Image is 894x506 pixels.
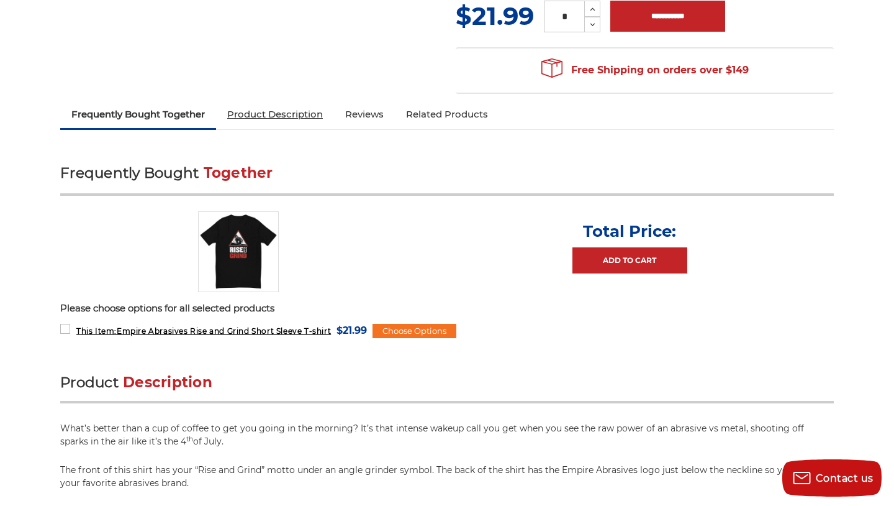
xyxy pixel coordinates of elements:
p: Please choose options for all selected products [60,301,834,316]
span: Frequently Bought [60,164,199,182]
img: Empire Abrasives Rise and Grind t-shirt - Black - flat laying [198,211,279,292]
a: Frequently Bought Together [60,101,216,128]
button: Contact us [782,459,882,497]
a: Reviews [334,101,395,128]
span: Together [204,164,273,182]
span: Contact us [816,472,874,484]
span: $21.99 [336,322,367,339]
span: Empire Abrasives Rise and Grind Short Sleeve T-shirt [76,326,331,336]
sup: th [186,435,193,443]
p: The front of this shirt has your “Rise and Grind” motto under an angle grinder symbol. The back o... [60,464,834,490]
span: Free Shipping on orders over $149 [541,58,749,83]
a: Product Description [216,101,334,128]
p: Total Price: [583,221,676,241]
p: What’s better than a cup of coffee to get you going in the morning? It’s that intense wakeup call... [60,422,834,448]
span: Product [60,374,119,391]
div: Choose Options [372,324,456,339]
a: Add to Cart [572,247,687,274]
span: $21.99 [456,1,534,31]
span: Description [123,374,212,391]
strong: This Item: [76,326,117,336]
a: Related Products [395,101,499,128]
